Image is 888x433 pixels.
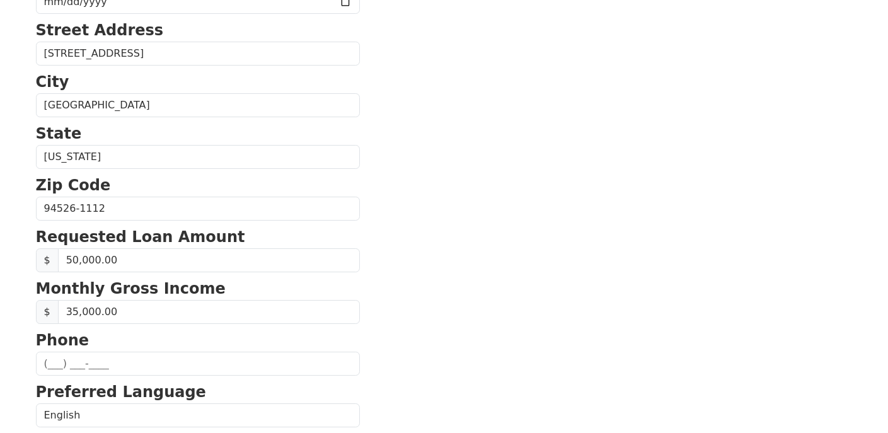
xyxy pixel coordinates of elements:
[36,352,360,376] input: (___) ___-____
[36,21,164,39] strong: Street Address
[58,300,360,324] input: Monthly Gross Income
[36,228,245,246] strong: Requested Loan Amount
[36,277,360,300] p: Monthly Gross Income
[36,93,360,117] input: City
[36,300,59,324] span: $
[36,42,360,66] input: Street Address
[58,248,360,272] input: 0.00
[36,176,111,194] strong: Zip Code
[36,125,82,142] strong: State
[36,332,89,349] strong: Phone
[36,197,360,221] input: Zip Code
[36,248,59,272] span: $
[36,383,206,401] strong: Preferred Language
[36,73,69,91] strong: City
